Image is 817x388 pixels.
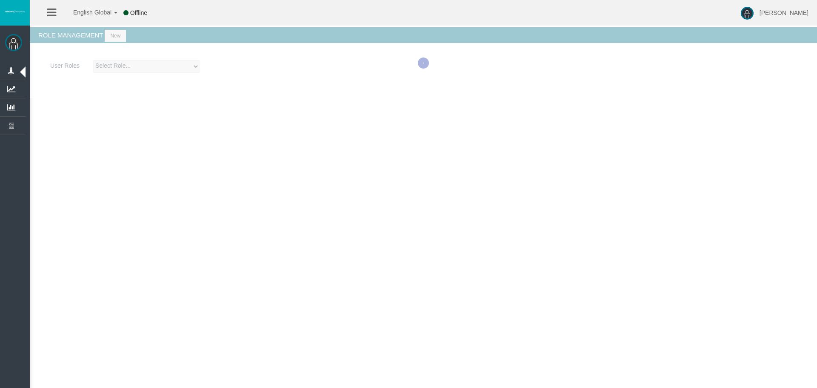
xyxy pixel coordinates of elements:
[62,9,111,16] span: English Global
[130,9,147,16] span: Offline
[4,10,26,13] img: logo.svg
[741,7,754,20] img: user-image
[760,9,808,16] span: [PERSON_NAME]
